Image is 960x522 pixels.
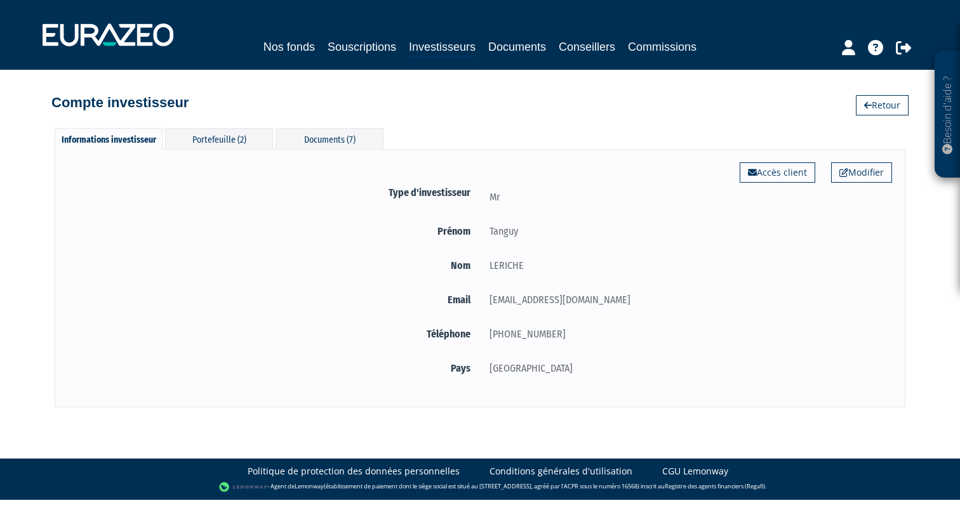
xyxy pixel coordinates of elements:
[68,360,480,376] label: Pays
[263,38,315,56] a: Nos fonds
[480,258,892,273] div: LERICHE
[68,185,480,200] label: Type d'investisseur
[276,128,383,149] div: Documents (7)
[68,292,480,308] label: Email
[490,465,632,478] a: Conditions générales d'utilisation
[480,292,892,308] div: [EMAIL_ADDRESS][DOMAIN_NAME]
[628,38,697,56] a: Commissions
[856,95,909,115] a: Retour
[248,465,460,478] a: Politique de protection des données personnelles
[559,38,615,56] a: Conseillers
[480,189,892,205] div: Mr
[68,258,480,273] label: Nom
[662,465,728,478] a: CGU Lemonway
[480,326,892,342] div: [PHONE_NUMBER]
[68,223,480,239] label: Prénom
[409,38,476,58] a: Investisseurs
[740,162,815,183] a: Accès client
[51,95,189,110] h4: Compte investisseur
[13,481,947,493] div: - Agent de (établissement de paiement dont le siège social est situé au [STREET_ADDRESS], agréé p...
[831,162,892,183] a: Modifier
[219,481,268,493] img: logo-lemonway.png
[488,38,546,56] a: Documents
[328,38,396,56] a: Souscriptions
[295,483,324,491] a: Lemonway
[55,128,163,150] div: Informations investisseur
[665,483,765,491] a: Registre des agents financiers (Regafi)
[43,23,173,46] img: 1732889491-logotype_eurazeo_blanc_rvb.png
[68,326,480,342] label: Téléphone
[480,360,892,376] div: [GEOGRAPHIC_DATA]
[480,223,892,239] div: Tanguy
[940,58,955,172] p: Besoin d'aide ?
[165,128,273,149] div: Portefeuille (2)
